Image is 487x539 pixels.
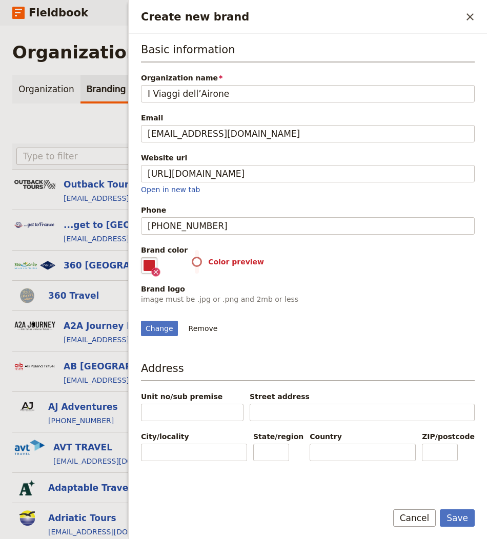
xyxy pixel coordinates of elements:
[141,321,178,336] div: Change
[141,431,247,442] span: City/locality
[141,294,475,304] p: image must be .jpg or .png and 2mb or less
[141,217,475,235] input: Phone
[14,480,40,495] img: Logo
[14,288,40,303] img: Logo
[422,431,475,442] span: ZIP/postcode
[141,284,475,294] div: Brand logo
[141,165,475,182] input: Website url
[12,42,139,63] h1: Organization
[141,153,475,163] div: Website url
[16,148,322,165] input: Type to filter
[461,8,479,26] button: Close drawer
[64,259,187,272] button: 360 [GEOGRAPHIC_DATA]
[310,444,416,461] input: Country
[310,431,416,442] span: Country
[141,404,243,421] input: Unit no/sub premise
[64,193,189,203] a: [EMAIL_ADDRESS][DOMAIN_NAME]
[64,335,189,345] a: [EMAIL_ADDRESS][DOMAIN_NAME]
[48,482,131,494] button: Adaptable Travel
[14,261,55,270] img: Logo
[53,441,112,453] button: AVT TRAVEL
[393,509,436,527] button: Cancel
[12,4,88,22] a: Fieldbook
[253,444,289,461] input: State/region
[141,73,475,83] span: Organization name
[250,404,475,421] input: Street address
[53,456,179,466] a: [EMAIL_ADDRESS][DOMAIN_NAME]
[151,267,160,277] button: Clear input
[48,289,99,302] button: 360 Travel
[48,416,114,426] a: [PHONE_NUMBER]
[80,75,132,103] a: Branding
[14,321,55,331] img: Logo
[141,361,475,381] h3: Address
[64,320,143,332] button: A2A Journey Ltd
[14,362,55,371] img: Logo
[141,444,247,461] input: City/locality
[48,401,118,413] button: AJ Adventures
[14,399,40,414] img: Logo
[250,391,475,402] span: Street address
[64,178,134,191] button: Outback Tours
[14,222,55,229] img: Logo
[48,512,116,524] button: Adriatic Tours
[14,440,45,455] img: Logo
[184,321,222,336] button: Remove
[64,360,215,372] button: AB [GEOGRAPHIC_DATA] Travel
[422,444,458,461] input: ZIP/postcode
[253,431,303,442] span: State/region
[141,9,461,25] h2: Create new brand
[141,391,243,402] span: Unit no/sub premise
[141,245,188,255] span: Brand color
[141,205,475,215] div: Phone
[14,510,40,526] img: Logo
[48,527,174,537] a: [EMAIL_ADDRESS][DOMAIN_NAME]
[440,509,475,527] button: Save
[141,42,475,63] h3: Basic information
[14,180,55,189] img: Logo
[64,234,189,244] a: [EMAIL_ADDRESS][DOMAIN_NAME]
[141,85,475,102] input: Organization name
[64,375,189,385] a: [EMAIL_ADDRESS][DOMAIN_NAME]
[141,113,475,123] div: Email
[141,185,200,194] a: Open in new tab
[192,257,475,267] span: Color preview
[64,219,208,231] button: ...get to [GEOGRAPHIC_DATA]
[12,75,80,103] a: Organization
[141,125,475,142] input: Email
